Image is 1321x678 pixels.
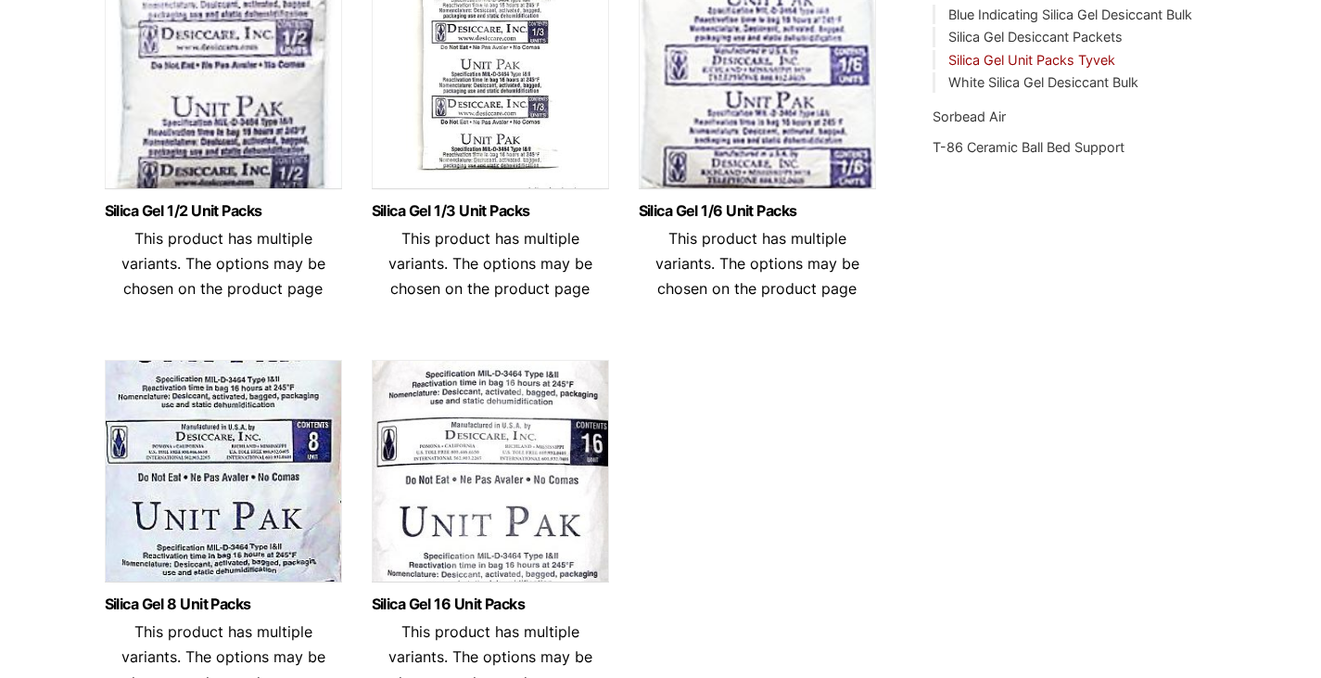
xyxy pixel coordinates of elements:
a: White Silica Gel Desiccant Bulk [948,74,1138,90]
span: This product has multiple variants. The options may be chosen on the product page [655,229,859,298]
a: Blue Indicating Silica Gel Desiccant Bulk [948,6,1192,22]
a: Silica Gel 1/3 Unit Packs [372,203,609,219]
a: Silica Gel 1/2 Unit Packs [105,203,342,219]
a: T-86 Ceramic Ball Bed Support [933,139,1124,155]
a: Sorbead Air [933,109,1006,124]
a: Silica Gel 16 Unit Packs [372,596,609,612]
span: This product has multiple variants. The options may be chosen on the product page [388,229,592,298]
a: Silica Gel Unit Packs Tyvek [948,52,1115,68]
a: Silica Gel Desiccant Packets [948,29,1123,45]
span: This product has multiple variants. The options may be chosen on the product page [121,229,325,298]
a: Silica Gel 8 Unit Packs [105,596,342,612]
a: Silica Gel 1/6 Unit Packs [639,203,876,219]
